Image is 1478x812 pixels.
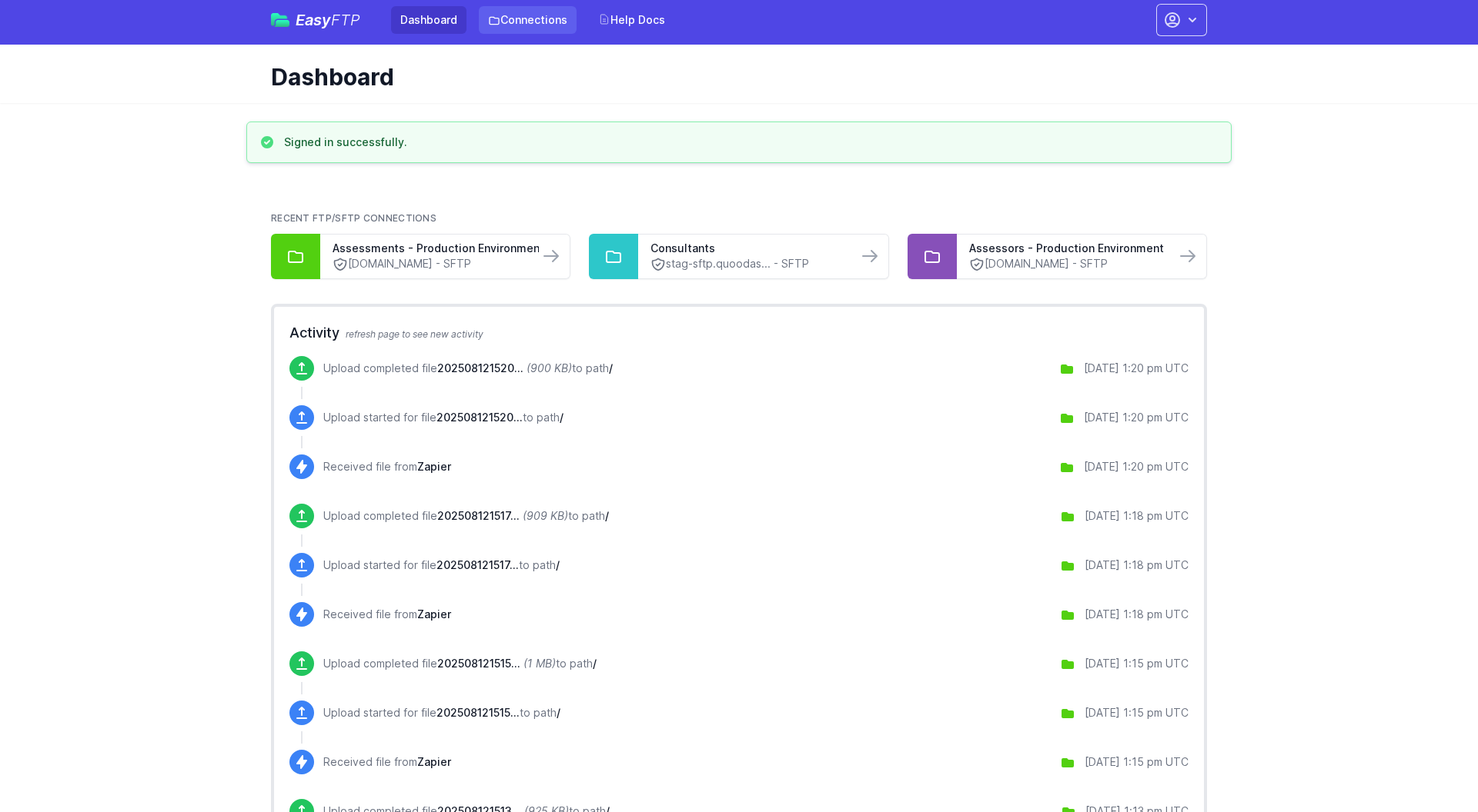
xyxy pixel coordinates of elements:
div: [DATE] 1:15 pm UTC [1085,754,1189,770]
a: Help Docs [589,6,674,34]
span: refresh page to see new activity [346,328,483,340]
p: Upload started for file to path [323,705,560,720]
img: easyftp_logo.png [271,13,289,27]
span: 20250812151532-1113.zip [436,706,520,719]
div: [DATE] 1:15 pm UTC [1085,705,1189,720]
h1: Dashboard [271,63,1195,91]
h2: Recent FTP/SFTP Connections [271,212,1207,225]
a: stag-sftp.quoodas... - SFTP [650,256,844,272]
div: [DATE] 1:18 pm UTC [1085,557,1189,573]
span: Easy [296,12,360,28]
div: [DATE] 1:20 pm UTC [1084,459,1189,474]
a: Consultants [650,241,844,256]
p: Upload started for file to path [323,557,560,573]
div: [DATE] 1:18 pm UTC [1085,607,1189,622]
p: Received file from [323,754,451,770]
span: Zapier [417,460,451,473]
a: Connections [479,6,577,34]
span: FTP [331,11,360,29]
span: Zapier [417,607,451,621]
span: 20250812151532-1113.zip [437,657,520,670]
i: (909 KB) [523,509,568,522]
span: / [609,361,613,374]
h3: Signed in successfully. [284,135,407,150]
div: [DATE] 1:20 pm UTC [1084,410,1189,425]
span: / [560,411,563,424]
span: 20250812152001-1113.zip [436,411,523,424]
p: Upload completed file to path [323,361,613,376]
a: Assessments - Production Environment [333,241,527,256]
p: Upload completed file to path [323,508,609,524]
a: EasyFTP [271,12,360,28]
div: [DATE] 1:20 pm UTC [1084,361,1189,376]
a: [DOMAIN_NAME] - SFTP [969,256,1163,272]
a: Assessors - Production Environment [969,241,1163,256]
i: (900 KB) [527,361,572,374]
iframe: Drift Widget Chat Controller [1401,735,1460,794]
span: Zapier [417,755,451,768]
span: / [605,509,609,522]
p: Received file from [323,607,451,622]
p: Received file from [323,459,451,474]
span: / [593,657,597,670]
span: / [556,558,560,571]
a: [DOMAIN_NAME] - SFTP [333,256,527,272]
div: [DATE] 1:15 pm UTC [1085,656,1189,671]
h2: Activity [289,322,1189,344]
div: [DATE] 1:18 pm UTC [1085,508,1189,524]
span: 20250812151752-1113.zip [437,509,520,522]
span: 20250812151752-1113.zip [436,558,519,571]
i: (1 MB) [523,657,556,670]
span: / [557,706,560,719]
p: Upload started for file to path [323,410,563,425]
span: 20250812152001-1113.zip [437,361,523,374]
a: Dashboard [391,6,466,34]
p: Upload completed file to path [323,656,597,671]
